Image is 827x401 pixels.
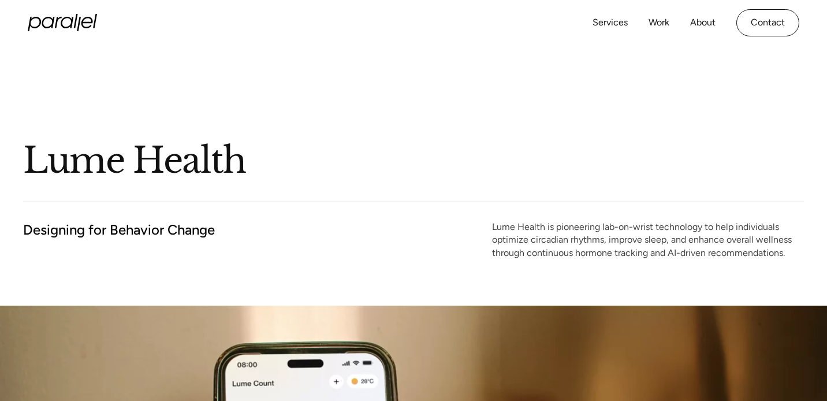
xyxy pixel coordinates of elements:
a: Services [593,14,628,31]
a: About [690,14,716,31]
p: Lume Health is pioneering lab-on-wrist technology to help individuals optimize circadian rhythms,... [492,221,804,259]
h1: Lume Health [23,138,804,183]
h2: Designing for Behavior Change [23,221,215,239]
a: Work [649,14,669,31]
a: Contact [736,9,799,36]
a: home [28,14,97,31]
